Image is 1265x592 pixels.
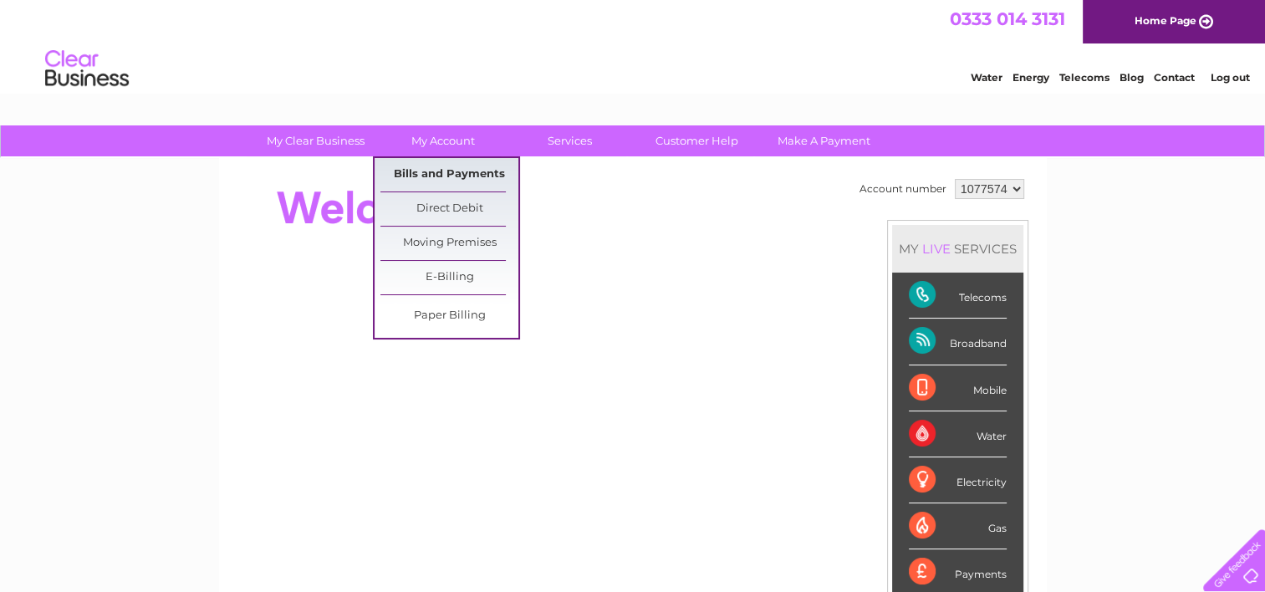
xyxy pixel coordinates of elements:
img: logo.png [44,43,130,94]
a: E-Billing [380,261,518,294]
a: Water [971,71,1002,84]
a: 0333 014 3131 [950,8,1065,29]
div: LIVE [919,241,954,257]
div: Clear Business is a trading name of Verastar Limited (registered in [GEOGRAPHIC_DATA] No. 3667643... [238,9,1028,81]
a: My Account [374,125,512,156]
div: MY SERVICES [892,225,1023,273]
div: Electricity [909,457,1007,503]
td: Account number [855,175,951,203]
a: Energy [1013,71,1049,84]
a: Contact [1154,71,1195,84]
a: Log out [1210,71,1249,84]
div: Telecoms [909,273,1007,319]
a: Blog [1120,71,1144,84]
a: Direct Debit [380,192,518,226]
a: Bills and Payments [380,158,518,191]
a: Telecoms [1059,71,1109,84]
a: My Clear Business [247,125,385,156]
div: Broadband [909,319,1007,365]
div: Gas [909,503,1007,549]
a: Customer Help [628,125,766,156]
a: Paper Billing [380,299,518,333]
a: Make A Payment [755,125,893,156]
div: Mobile [909,365,1007,411]
a: Moving Premises [380,227,518,260]
div: Water [909,411,1007,457]
a: Services [501,125,639,156]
